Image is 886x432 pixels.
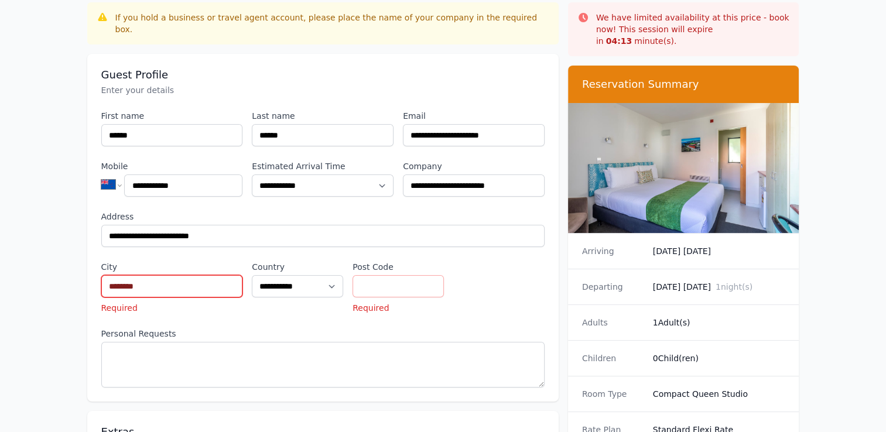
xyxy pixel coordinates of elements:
dt: Adults [582,317,644,328]
dd: Compact Queen Studio [653,388,785,400]
p: Required [353,302,444,314]
dt: Children [582,352,644,364]
h3: Guest Profile [101,68,545,82]
label: Address [101,211,545,222]
label: Post Code [353,261,444,273]
p: Enter your details [101,84,545,96]
span: 1 night(s) [716,282,752,292]
label: Country [252,261,343,273]
label: Email [403,110,545,122]
label: First name [101,110,243,122]
dt: Arriving [582,245,644,257]
dd: 0 Child(ren) [653,352,785,364]
strong: 04 : 13 [606,36,632,46]
label: Last name [252,110,394,122]
label: City [101,261,243,273]
dd: 1 Adult(s) [653,317,785,328]
p: We have limited availability at this price - book now! This session will expire in minute(s). [596,12,790,47]
p: Required [101,302,243,314]
label: Company [403,160,545,172]
img: Compact Queen Studio [568,103,799,233]
dd: [DATE] [DATE] [653,281,785,293]
label: Mobile [101,160,243,172]
label: Estimated Arrival Time [252,160,394,172]
label: Personal Requests [101,328,545,340]
dd: [DATE] [DATE] [653,245,785,257]
dt: Departing [582,281,644,293]
h3: Reservation Summary [582,77,785,91]
dt: Room Type [582,388,644,400]
div: If you hold a business or travel agent account, please place the name of your company in the requ... [115,12,549,35]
